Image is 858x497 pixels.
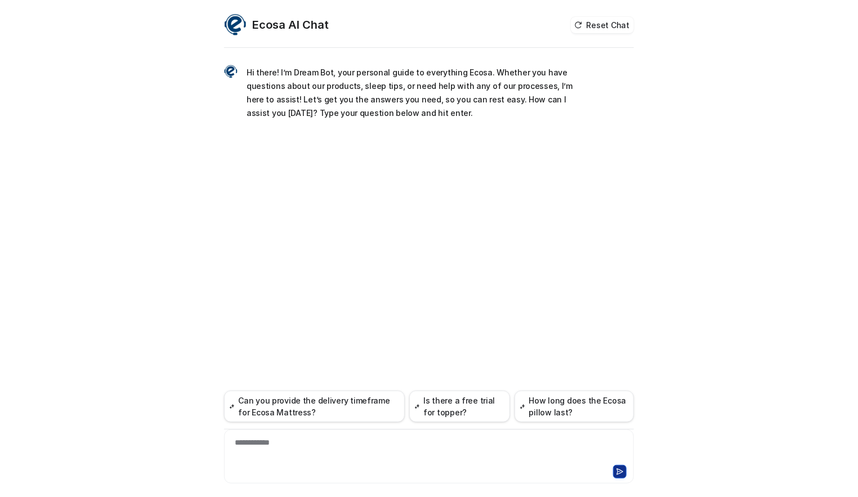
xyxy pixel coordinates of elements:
h2: Ecosa AI Chat [252,17,329,33]
button: Reset Chat [571,17,634,33]
button: Can you provide the delivery timeframe for Ecosa Mattress? [224,391,405,422]
p: Hi there! I’m Dream Bot, your personal guide to everything Ecosa. Whether you have questions abou... [247,66,576,120]
img: Widget [224,65,238,78]
button: Is there a free trial for topper? [409,391,510,422]
button: How long does the Ecosa pillow last? [515,391,634,422]
img: Widget [224,14,247,36]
